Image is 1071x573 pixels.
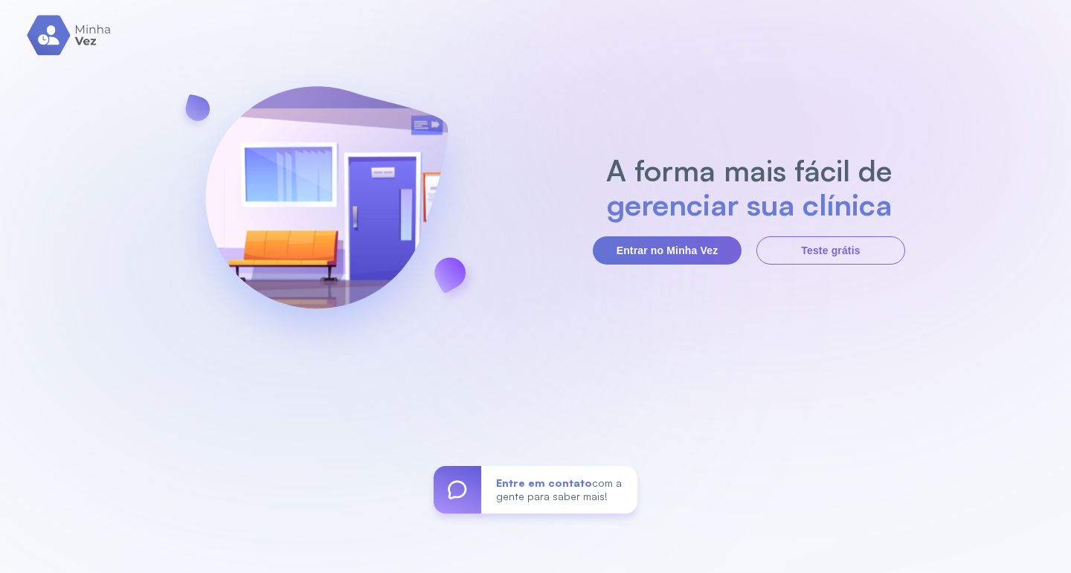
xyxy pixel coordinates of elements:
[599,153,900,187] h2: A forma mais fácil de
[27,15,112,56] img: logo.svg
[166,47,487,370] img: banner-login.svg
[593,236,742,265] button: Entrar no Minha Vez
[481,466,637,514] div: com a gente para saber mais!
[434,466,637,514] a: Entre em contatocom a gente para saber mais!
[599,187,900,221] h2: gerenciar sua clínica
[756,236,905,265] button: Teste grátis
[496,476,592,489] span: Entre em contato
